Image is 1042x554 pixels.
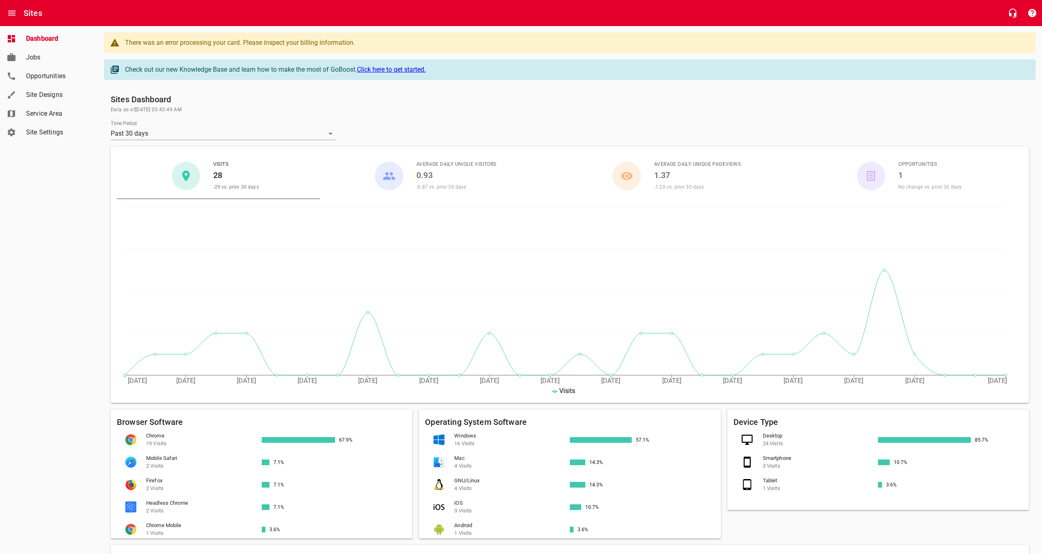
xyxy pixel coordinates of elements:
div: Check out our new Knowledge Base and learn how to make the most of GoBoost. [125,65,1027,75]
span: iOS [454,499,557,507]
p: 24 Visits [763,440,865,448]
img: HC.png [125,501,136,512]
p: 3 Visits [763,462,865,470]
div: 3.6% [884,482,923,488]
span: Tablet [763,477,865,485]
span: Site Settings [26,128,88,137]
tspan: [DATE] [905,377,924,385]
div: Past 30 days [111,127,335,140]
div: Android [431,522,446,536]
span: -1.20 vs. prior 30 days [654,184,704,190]
span: Chrome Mobile [146,521,249,530]
div: GNU/Linux [431,477,446,492]
div: Chrome [123,432,138,447]
span: Firefox [146,477,249,485]
tspan: [DATE] [601,377,620,385]
div: 7.1% [271,459,310,465]
span: Jobs [26,53,88,62]
span: Chrome [146,432,249,440]
span: GNU/Linux [454,477,557,485]
p: 4 Visits [454,484,557,492]
p: 2 Visits [146,484,249,492]
tspan: [DATE] [480,377,499,385]
img: FF.png [125,479,136,490]
div: 85.7% [973,437,1011,443]
span: Windows [454,432,557,440]
tspan: [DATE] [237,377,256,385]
div: 67.9% [337,437,376,443]
img: desktop.png [742,434,753,445]
span: Average Daily Unique Visitors [416,160,497,169]
div: Headless Chrome [123,499,138,514]
span: Smartphone [763,454,865,462]
div: There was an error processing your card. Please inspect your billing information. [125,38,1027,48]
p: 1 Visits [763,484,865,492]
img: LIN.png [433,479,444,490]
span: Average Daily Unique Pageviews [654,160,741,169]
p: 3 Visits [454,507,557,515]
h6: Operating System Software [425,415,714,429]
tspan: [DATE] [844,377,863,385]
span: Data as of [DATE] 03:43:49 AM [111,106,1029,114]
span: Mac [454,454,557,462]
h6: Sites [24,7,42,20]
img: tablet.png [742,479,753,490]
span: Desktop [763,432,865,440]
span: No change vs. prior 30 days [898,184,961,190]
img: AND.png [433,524,444,535]
p: 16 Visits [454,440,557,448]
div: 7.1% [271,482,310,488]
div: Mac [431,455,446,469]
span: -0.87 vs. prior 30 days [416,184,466,190]
div: Firefox [123,477,138,492]
div: Smartphone [740,455,755,469]
div: 10.7% [892,459,930,465]
span: Dashboard [26,34,88,44]
span: Opportunities [26,71,88,81]
span: Mobile Safari [146,454,249,462]
div: 7.1% [271,504,310,510]
h6: Browser Software [117,415,406,429]
div: iOS [431,499,446,514]
h6: 1 [898,169,961,182]
p: 1 Visits [454,529,557,537]
h6: 0.93 [416,169,497,182]
div: 57.1% [634,437,672,443]
p: 19 Visits [146,440,249,448]
h6: 1.37 [654,169,741,182]
a: There was an error processing your card. Please inspect your billing information. [104,33,1035,53]
h6: Device Type [733,415,1023,429]
img: MAC.png [433,457,444,468]
div: Desktop [740,432,755,447]
div: 3.6% [576,527,614,532]
button: Live Chat [1003,3,1022,23]
tspan: [DATE] [128,377,147,385]
p: 2 Visits [146,462,249,470]
p: 2 Visits [146,507,249,515]
div: Windows [431,432,446,447]
div: 3.6% [267,527,306,532]
div: Tablet [740,477,755,492]
h6: 28 [213,169,259,182]
tspan: [DATE] [358,377,377,385]
a: Click here to get started. [357,66,426,73]
img: CH.png [125,434,136,445]
img: CM.png [125,524,136,535]
div: 14.3% [587,459,626,465]
button: Open drawer [2,3,22,23]
tspan: [DATE] [541,377,560,385]
img: MF.png [125,457,136,468]
span: Headless Chrome [146,499,249,507]
div: 14.3% [587,482,626,488]
p: 1 Visits [146,529,249,537]
tspan: [DATE] [662,377,681,385]
img: WIN.png [433,434,444,445]
tspan: [DATE] [298,377,317,385]
span: Visits [559,387,575,395]
div: 10.7% [583,504,622,510]
span: -29 vs. prior 30 days [213,184,259,190]
span: Service Area [26,109,88,119]
img: smartphone.png [742,457,753,468]
label: Time Period [111,121,137,126]
tspan: [DATE] [176,377,195,385]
